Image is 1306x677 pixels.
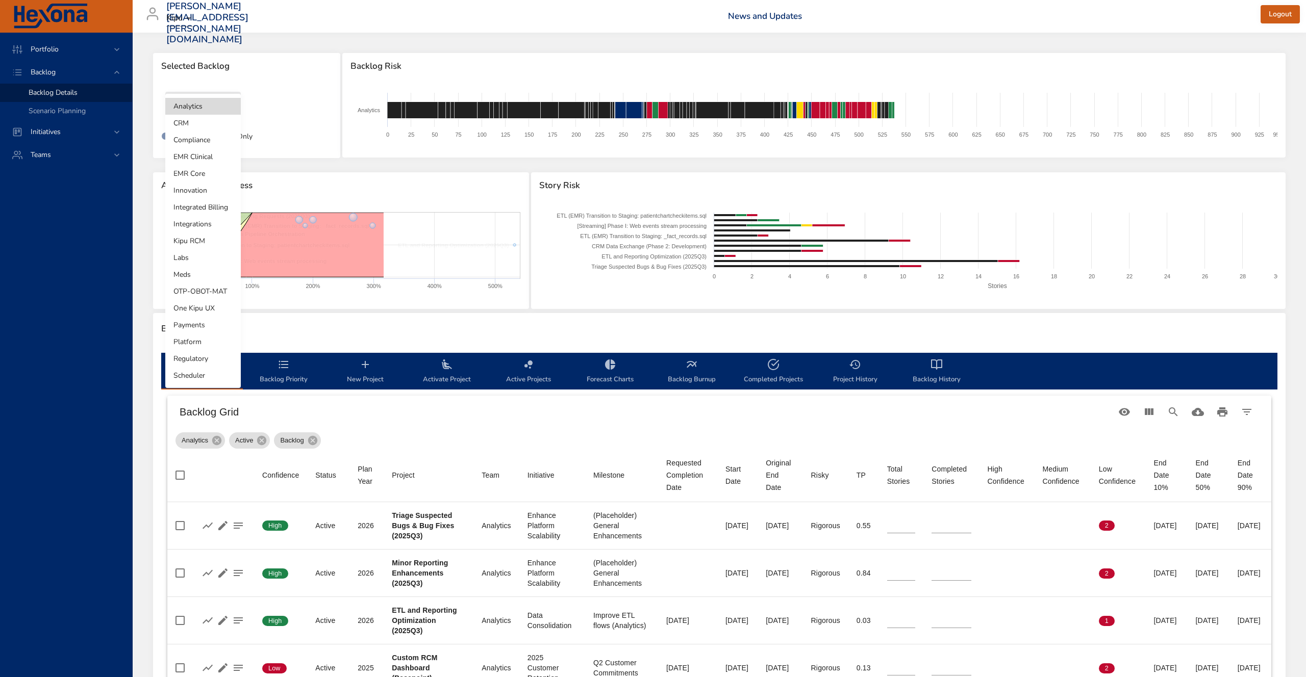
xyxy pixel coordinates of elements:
[165,249,241,266] li: Labs
[165,165,241,182] li: EMR Core
[165,333,241,350] li: Platform
[165,350,241,367] li: Regulatory
[165,266,241,283] li: Meds
[165,148,241,165] li: EMR Clinical
[165,182,241,199] li: Innovation
[165,300,241,317] li: One Kipu UX
[165,98,241,115] li: Analytics
[165,283,241,300] li: OTP-OBOT-MAT
[165,317,241,333] li: Payments
[165,132,241,148] li: Compliance
[165,115,241,132] li: CRM
[165,367,241,384] li: Scheduler
[165,199,241,216] li: Integrated Billing
[165,232,241,249] li: Kipu RCM
[165,216,241,232] li: Integrations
